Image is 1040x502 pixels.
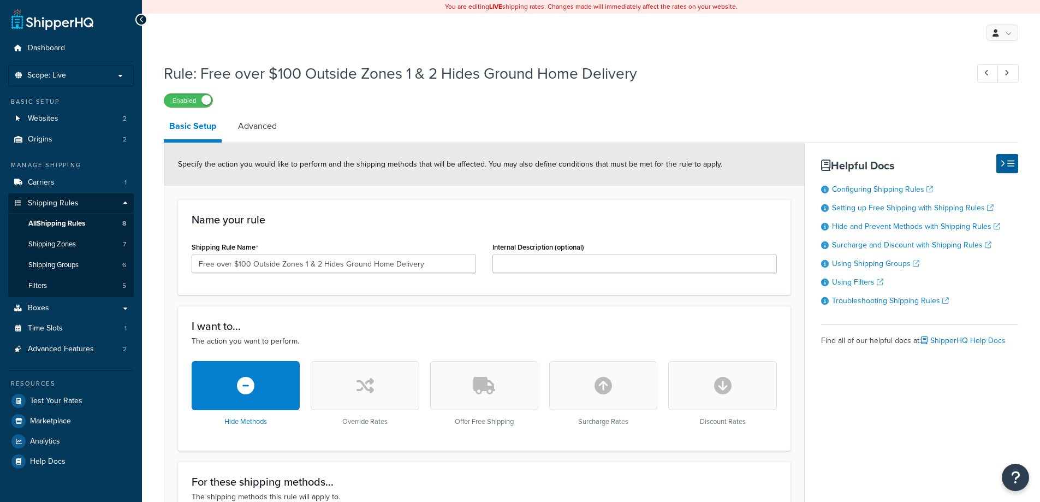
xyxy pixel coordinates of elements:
[8,173,134,193] li: Carriers
[8,391,134,411] a: Test Your Rates
[8,276,134,296] li: Filters
[28,261,79,270] span: Shipping Groups
[821,160,1018,172] h3: Helpful Docs
[832,276,883,288] a: Using Filters
[123,345,127,354] span: 2
[8,432,134,451] a: Analytics
[30,457,66,466] span: Help Docs
[8,411,134,431] a: Marketplace
[28,199,79,208] span: Shipping Rules
[8,97,134,107] div: Basic Setup
[8,193,134,214] a: Shipping Rules
[8,129,134,150] a: Origins2
[832,258,919,269] a: Using Shipping Groups
[821,324,1018,349] div: Find all of our helpful docs at:
[8,276,134,296] a: Filters5
[124,178,127,187] span: 1
[30,397,82,406] span: Test Your Rates
[233,113,282,139] a: Advanced
[8,129,134,150] li: Origins
[28,219,85,228] span: All Shipping Rules
[192,476,777,488] h3: For these shipping methods...
[8,339,134,359] a: Advanced Features2
[123,114,127,123] span: 2
[8,214,134,234] a: AllShipping Rules8
[28,281,47,291] span: Filters
[28,324,63,333] span: Time Slots
[8,234,134,255] li: Shipping Zones
[28,178,55,187] span: Carriers
[8,255,134,275] li: Shipping Groups
[122,281,126,291] span: 5
[27,71,66,80] span: Scope: Live
[997,64,1019,82] a: Next Record
[668,361,776,426] div: Discount Rates
[8,173,134,193] a: Carriers1
[492,243,584,251] label: Internal Description (optional)
[489,2,502,11] b: LIVE
[28,345,94,354] span: Advanced Features
[192,243,258,252] label: Shipping Rule Name
[832,202,994,214] a: Setting up Free Shipping with Shipping Rules
[977,64,999,82] a: Previous Record
[8,318,134,339] li: Time Slots
[178,158,722,170] span: Specify the action you would like to perform and the shipping methods that will be affected. You ...
[164,63,957,84] h1: Rule: Free over $100 Outside Zones 1 & 2 Hides Ground Home Delivery
[192,214,777,226] h3: Name your rule
[8,255,134,275] a: Shipping Groups6
[1002,464,1029,491] button: Open Resource Center
[28,44,65,53] span: Dashboard
[164,94,212,107] label: Enabled
[192,335,777,347] p: The action you want to perform.
[921,335,1006,346] a: ShipperHQ Help Docs
[30,417,71,426] span: Marketplace
[122,261,126,270] span: 6
[8,452,134,471] a: Help Docs
[28,304,49,313] span: Boxes
[8,161,134,170] div: Manage Shipping
[8,234,134,255] a: Shipping Zones7
[8,109,134,129] a: Websites2
[8,193,134,297] li: Shipping Rules
[30,437,60,446] span: Analytics
[430,361,538,426] div: Offer Free Shipping
[832,184,933,195] a: Configuring Shipping Rules
[123,135,127,144] span: 2
[123,240,126,249] span: 7
[996,154,1018,173] button: Hide Help Docs
[122,219,126,228] span: 8
[8,339,134,359] li: Advanced Features
[832,295,949,306] a: Troubleshooting Shipping Rules
[549,361,657,426] div: Surcharge Rates
[192,320,777,332] h3: I want to...
[8,379,134,388] div: Resources
[8,109,134,129] li: Websites
[311,361,419,426] div: Override Rates
[28,114,58,123] span: Websites
[8,38,134,58] a: Dashboard
[28,240,76,249] span: Shipping Zones
[832,221,1000,232] a: Hide and Prevent Methods with Shipping Rules
[832,239,991,251] a: Surcharge and Discount with Shipping Rules
[8,318,134,339] a: Time Slots1
[192,361,300,426] div: Hide Methods
[28,135,52,144] span: Origins
[8,298,134,318] a: Boxes
[124,324,127,333] span: 1
[164,113,222,143] a: Basic Setup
